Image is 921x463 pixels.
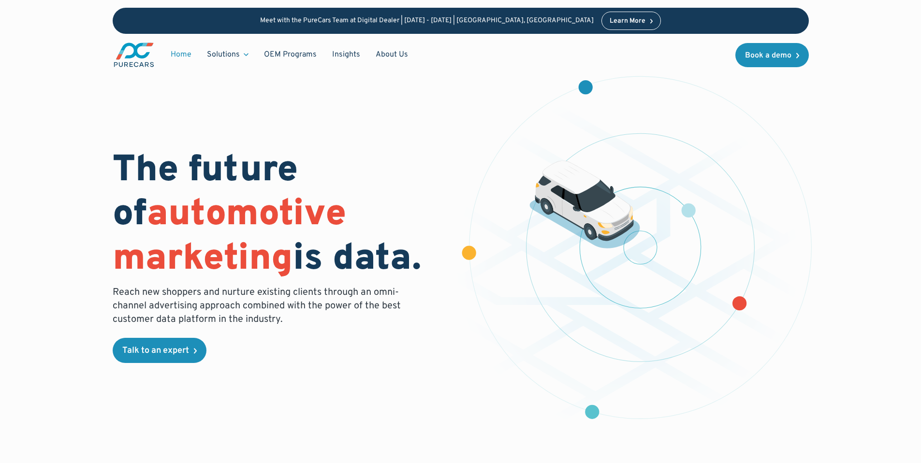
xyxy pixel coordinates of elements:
div: Solutions [199,45,256,64]
span: automotive marketing [113,192,346,282]
div: Talk to an expert [122,347,189,355]
a: Learn More [601,12,661,30]
div: Learn More [610,18,645,25]
img: purecars logo [113,42,155,68]
img: illustration of a vehicle [529,160,641,248]
a: About Us [368,45,416,64]
div: Book a demo [745,52,791,59]
a: Talk to an expert [113,338,206,363]
p: Reach new shoppers and nurture existing clients through an omni-channel advertising approach comb... [113,286,407,326]
p: Meet with the PureCars Team at Digital Dealer | [DATE] - [DATE] | [GEOGRAPHIC_DATA], [GEOGRAPHIC_... [260,17,594,25]
a: OEM Programs [256,45,324,64]
a: main [113,42,155,68]
h1: The future of is data. [113,149,449,282]
a: Book a demo [735,43,809,67]
div: Solutions [207,49,240,60]
a: Insights [324,45,368,64]
a: Home [163,45,199,64]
